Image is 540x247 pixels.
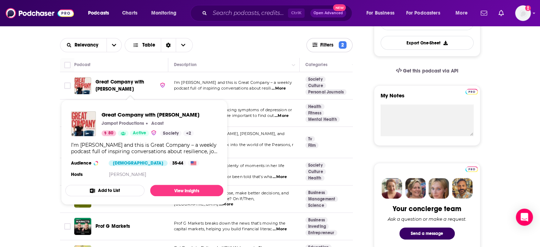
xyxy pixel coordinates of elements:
div: Description [174,60,197,69]
span: Get this podcast via API [403,68,458,74]
a: Culture [305,83,326,88]
span: podcast full of inspiring conversations about resili [174,86,271,91]
a: Prof G Markets [96,223,130,230]
a: Acast [149,120,164,126]
img: Podchaser - Follow, Share and Rate Podcasts [6,6,74,20]
a: Active [130,130,149,136]
p: Jampot Productions [102,120,144,126]
span: ...More [272,86,286,91]
span: [PERSON_NAME] dive back into the world of the Pearsons, r [174,142,294,147]
a: Tv [305,136,315,142]
span: ...More [273,174,287,180]
a: Science [305,203,327,208]
img: Jon Profile [452,178,473,199]
div: Categories [305,60,327,69]
a: Society [160,130,181,136]
button: open menu [402,7,451,19]
a: Film [305,143,319,148]
a: Personal Journals [305,89,347,95]
a: Get this podcast via API [390,62,464,80]
span: Relevancy [75,43,101,48]
span: 2 [339,41,347,49]
button: Export One-Sheet [381,36,474,50]
h4: Hosts [71,172,83,177]
a: Charts [118,7,142,19]
button: Add to List [65,185,144,196]
a: Great Company with [PERSON_NAME] [96,79,166,93]
span: For Podcasters [406,8,440,18]
input: Search podcasts, credits, & more... [210,7,288,19]
span: Filters [320,43,336,48]
a: Business [305,217,328,223]
a: Society [305,162,326,168]
a: 80 [102,130,116,136]
span: 80 [108,130,113,137]
span: Toggle select row [64,82,71,89]
a: Investing [305,224,329,229]
button: Choose View [125,38,193,52]
span: Great Company with [PERSON_NAME] [96,79,144,92]
img: Barbara Profile [405,178,426,199]
span: Podcasts [88,8,109,18]
a: View Insights [150,185,223,196]
p: Acast [151,120,164,126]
div: Your concierge team [393,204,461,213]
span: More [456,8,468,18]
a: +2 [183,130,194,136]
span: New [333,4,346,11]
span: Great Company with [PERSON_NAME] [102,111,200,118]
img: Sydney Profile [382,178,402,199]
span: Ctrl K [288,9,305,18]
a: Business [305,190,328,195]
button: Open AdvancedNew [310,9,346,17]
span: Table [142,43,155,48]
button: open menu [146,7,186,19]
div: Open Intercom Messenger [516,209,533,226]
span: Prof G Markets breaks down the news that’s moving the [174,221,286,226]
img: verified Badge [160,82,165,88]
div: Ask a question or make a request. [388,216,467,222]
a: Management [305,196,338,202]
span: Logged in as Bcprpro33 [515,5,531,21]
span: I’m [PERSON_NAME] and this is Great Company – a weekly [174,80,292,85]
h2: Choose List sort [60,38,122,52]
span: For Business [366,8,394,18]
a: Pro website [465,88,478,95]
a: Great Company with Jamie Laing [102,111,200,118]
span: Charts [122,8,137,18]
button: Column Actions [289,61,298,69]
a: Entrepreneur [305,230,337,236]
button: Send a message [399,227,455,240]
button: Show profile menu [515,5,531,21]
a: Show notifications dropdown [496,7,507,19]
img: Great Company with Jamie Laing [71,111,96,136]
span: Prof G Markets [96,223,130,229]
span: This Is Us stars [PERSON_NAME], [PERSON_NAME], and [PERSON_NAME] [174,131,285,142]
button: Column Actions [350,61,358,69]
button: open menu [83,7,118,19]
button: Filters2 [306,38,353,52]
span: ...More [274,113,289,119]
div: 35-44 [169,160,186,166]
span: How do we lead with purpose, make better decisions, and [174,190,289,195]
a: Mental Health [305,117,340,122]
a: Show notifications dropdown [478,7,490,19]
span: ...More [273,226,287,232]
span: [PERSON_NAME] has had plenty of moments in her life when [174,163,285,174]
img: verified Badge [151,130,157,136]
img: Podchaser Pro [465,166,478,172]
img: Great Company with Jamie Laing [74,77,91,94]
span: capital markets, helping you build financial literac [174,226,272,231]
div: [DEMOGRAPHIC_DATA] [109,160,168,166]
a: [PERSON_NAME] [109,172,146,177]
button: open menu [60,43,107,48]
button: open menu [107,38,121,52]
div: Podcast [74,60,91,69]
img: User Profile [515,5,531,21]
img: Jules Profile [429,178,449,199]
div: Search podcasts, credits, & more... [197,5,359,21]
span: Open Advanced [313,11,343,15]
